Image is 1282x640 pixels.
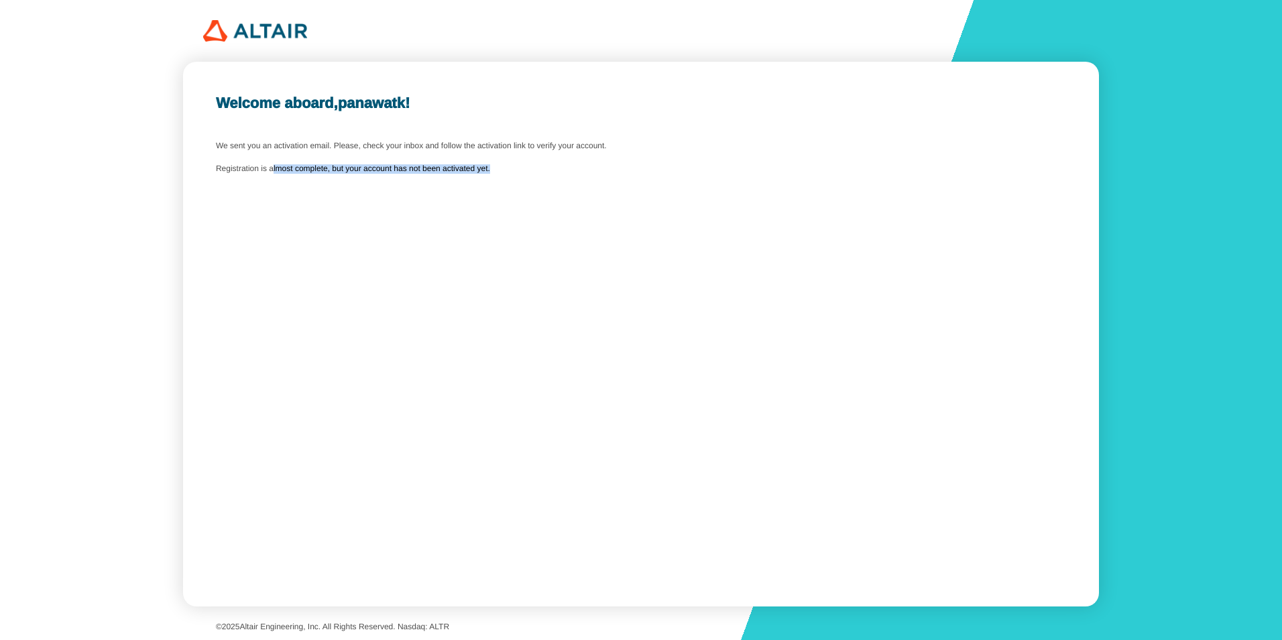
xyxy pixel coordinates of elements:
span: 2025 [222,622,240,631]
unity-typography: Registration is almost complete, but your account has not been activated yet. [216,164,1066,174]
unity-typography: Welcome aboard, ! [216,95,1066,111]
b: panawatk [338,95,405,111]
img: 320px-Altair_logo.png [203,20,307,42]
p: © Altair Engineering, Inc. All Rights Reserved. Nasdaq: ALTR [216,623,1066,632]
unity-typography: We sent you an activation email. Please, check your inbox and follow the activation link to verif... [216,142,1066,151]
